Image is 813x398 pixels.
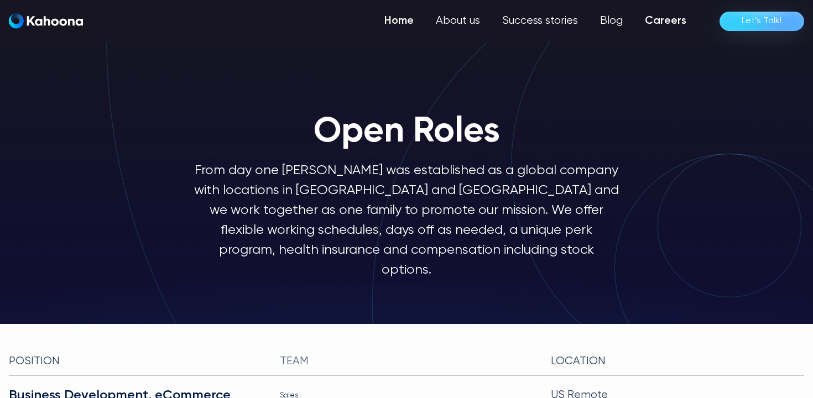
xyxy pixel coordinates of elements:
a: Let’s Talk! [720,12,804,31]
a: home [9,13,83,29]
div: Location [551,353,804,370]
div: Position [9,353,262,370]
a: Careers [634,10,697,32]
h1: Open Roles [314,113,500,151]
div: Let’s Talk! [742,12,782,30]
a: Blog [589,10,634,32]
a: About us [425,10,491,32]
p: From day one [PERSON_NAME] was established as a global company with locations in [GEOGRAPHIC_DATA... [194,160,619,280]
a: Success stories [491,10,589,32]
img: Kahoona logo white [9,13,83,29]
a: Home [373,10,425,32]
div: team [280,353,533,370]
